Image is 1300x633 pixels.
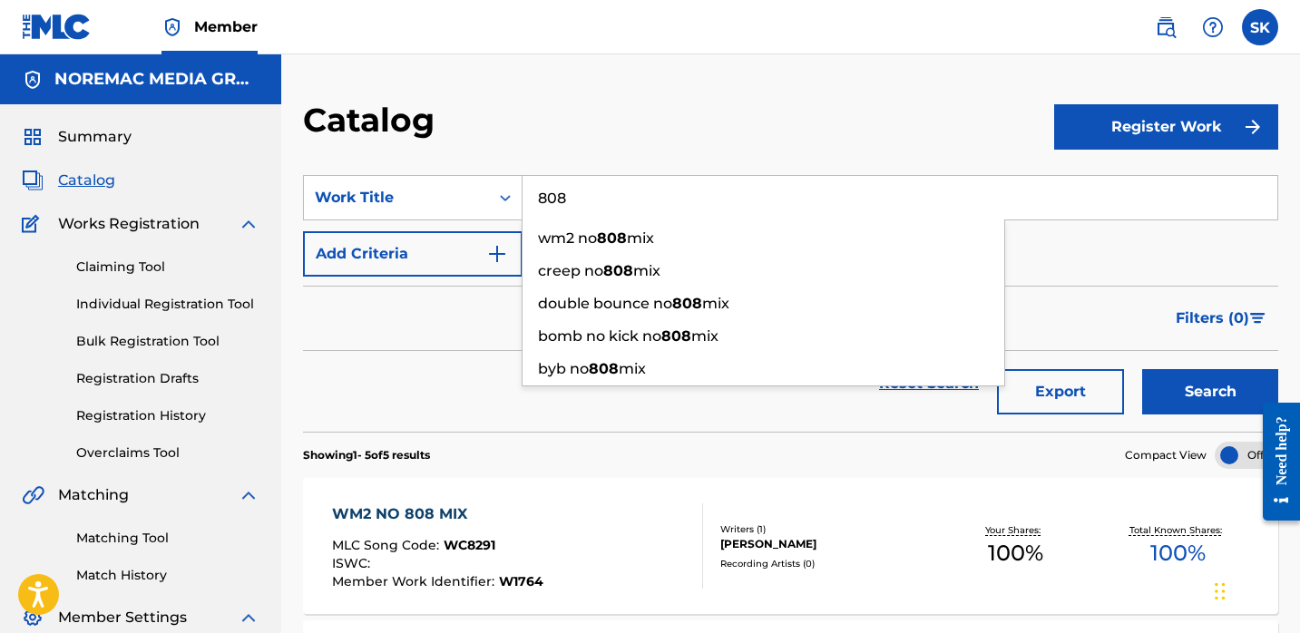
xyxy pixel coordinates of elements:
[627,229,654,247] span: mix
[1242,116,1264,138] img: f7272a7cc735f4ea7f67.svg
[76,406,259,425] a: Registration History
[303,231,523,277] button: Add Criteria
[22,170,44,191] img: Catalog
[76,529,259,548] a: Matching Tool
[691,327,718,345] span: mix
[702,295,729,312] span: mix
[76,258,259,277] a: Claiming Tool
[985,523,1045,537] p: Your Shares:
[997,369,1124,414] button: Export
[22,213,45,235] img: Works Registration
[76,295,259,314] a: Individual Registration Tool
[720,522,934,536] div: Writers ( 1 )
[58,484,129,506] span: Matching
[499,573,543,589] span: W1764
[76,443,259,463] a: Overclaims Tool
[661,327,691,345] strong: 808
[58,213,200,235] span: Works Registration
[22,607,44,628] img: Member Settings
[303,100,444,141] h2: Catalog
[76,369,259,388] a: Registration Drafts
[76,566,259,585] a: Match History
[589,360,619,377] strong: 808
[332,555,375,571] span: ISWC :
[332,573,499,589] span: Member Work Identifier :
[332,503,543,525] div: WM2 NO 808 MIX
[1202,16,1224,38] img: help
[1165,296,1278,341] button: Filters (0)
[54,69,259,90] h5: NOREMAC MEDIA GROUP
[597,229,627,247] strong: 808
[303,447,430,463] p: Showing 1 - 5 of 5 results
[1195,9,1231,45] div: Help
[619,360,646,377] span: mix
[603,262,633,279] strong: 808
[1054,104,1278,150] button: Register Work
[194,16,258,37] span: Member
[22,170,115,191] a: CatalogCatalog
[1242,9,1278,45] div: User Menu
[315,187,478,209] div: Work Title
[538,262,603,279] span: creep no
[538,360,589,377] span: byb no
[76,332,259,351] a: Bulk Registration Tool
[1155,16,1177,38] img: search
[1209,546,1300,633] iframe: Chat Widget
[22,69,44,91] img: Accounts
[1250,313,1266,324] img: filter
[538,229,597,247] span: wm2 no
[486,243,508,265] img: 9d2ae6d4665cec9f34b9.svg
[161,16,183,38] img: Top Rightsholder
[444,537,495,553] span: WC8291
[633,262,660,279] span: mix
[1215,564,1226,618] div: Drag
[720,536,934,552] div: [PERSON_NAME]
[1125,447,1207,463] span: Compact View
[1142,369,1278,414] button: Search
[672,295,702,312] strong: 808
[58,126,132,148] span: Summary
[1249,389,1300,535] iframe: Resource Center
[58,170,115,191] span: Catalog
[1148,9,1184,45] a: Public Search
[238,213,259,235] img: expand
[332,537,444,553] span: MLC Song Code :
[303,175,1278,432] form: Search Form
[22,126,132,148] a: SummarySummary
[1129,523,1227,537] p: Total Known Shares:
[1150,537,1206,570] span: 100 %
[720,557,934,570] div: Recording Artists ( 0 )
[22,484,44,506] img: Matching
[238,607,259,628] img: expand
[58,607,187,628] span: Member Settings
[538,327,661,345] span: bomb no kick no
[303,478,1278,614] a: WM2 NO 808 MIXMLC Song Code:WC8291ISWC:Member Work Identifier:W1764Writers (1)[PERSON_NAME]Record...
[538,295,672,312] span: double bounce no
[988,537,1043,570] span: 100 %
[22,14,92,40] img: MLC Logo
[22,126,44,148] img: Summary
[1176,307,1249,329] span: Filters ( 0 )
[238,484,259,506] img: expand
